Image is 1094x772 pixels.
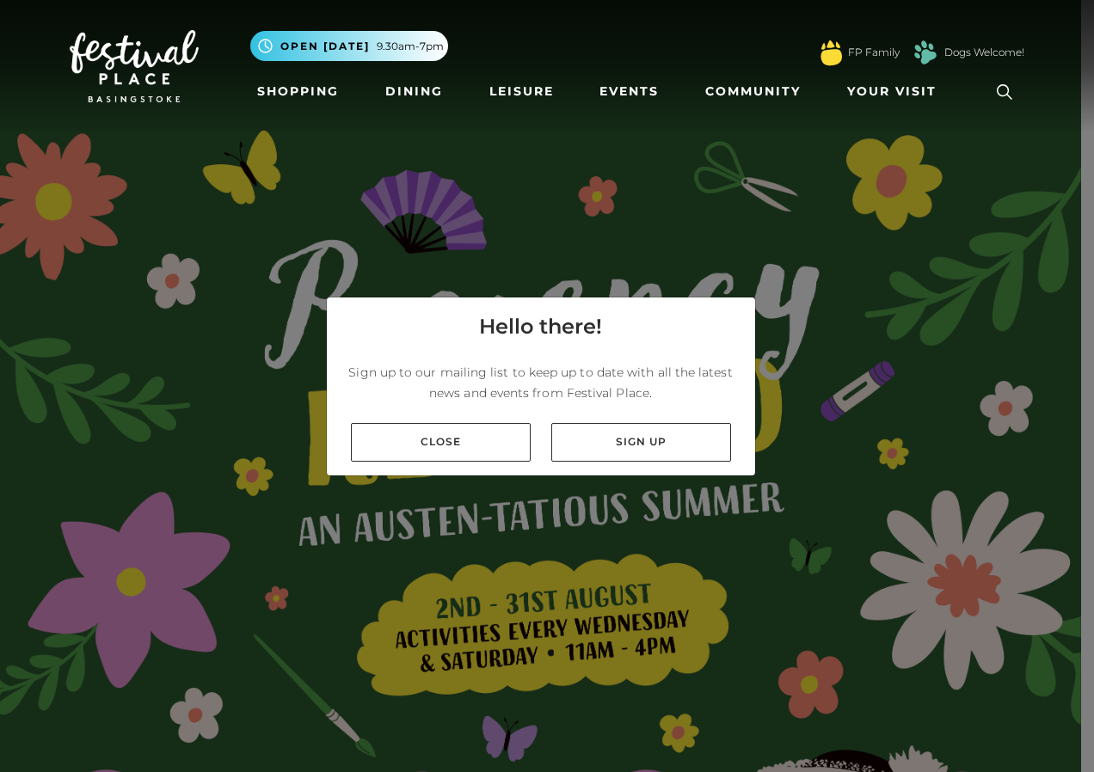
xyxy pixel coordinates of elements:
a: Your Visit [840,76,952,107]
a: FP Family [848,45,900,60]
a: Leisure [482,76,561,107]
span: 9.30am-7pm [377,39,444,54]
a: Community [698,76,808,107]
button: Open [DATE] 9.30am-7pm [250,31,448,61]
a: Dining [378,76,450,107]
a: Shopping [250,76,346,107]
a: Events [593,76,666,107]
a: Dogs Welcome! [944,45,1024,60]
h4: Hello there! [479,311,602,342]
img: Festival Place Logo [70,30,199,102]
a: Sign up [551,423,731,462]
span: Your Visit [847,83,937,101]
a: Close [351,423,531,462]
span: Open [DATE] [280,39,370,54]
p: Sign up to our mailing list to keep up to date with all the latest news and events from Festival ... [341,362,741,403]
